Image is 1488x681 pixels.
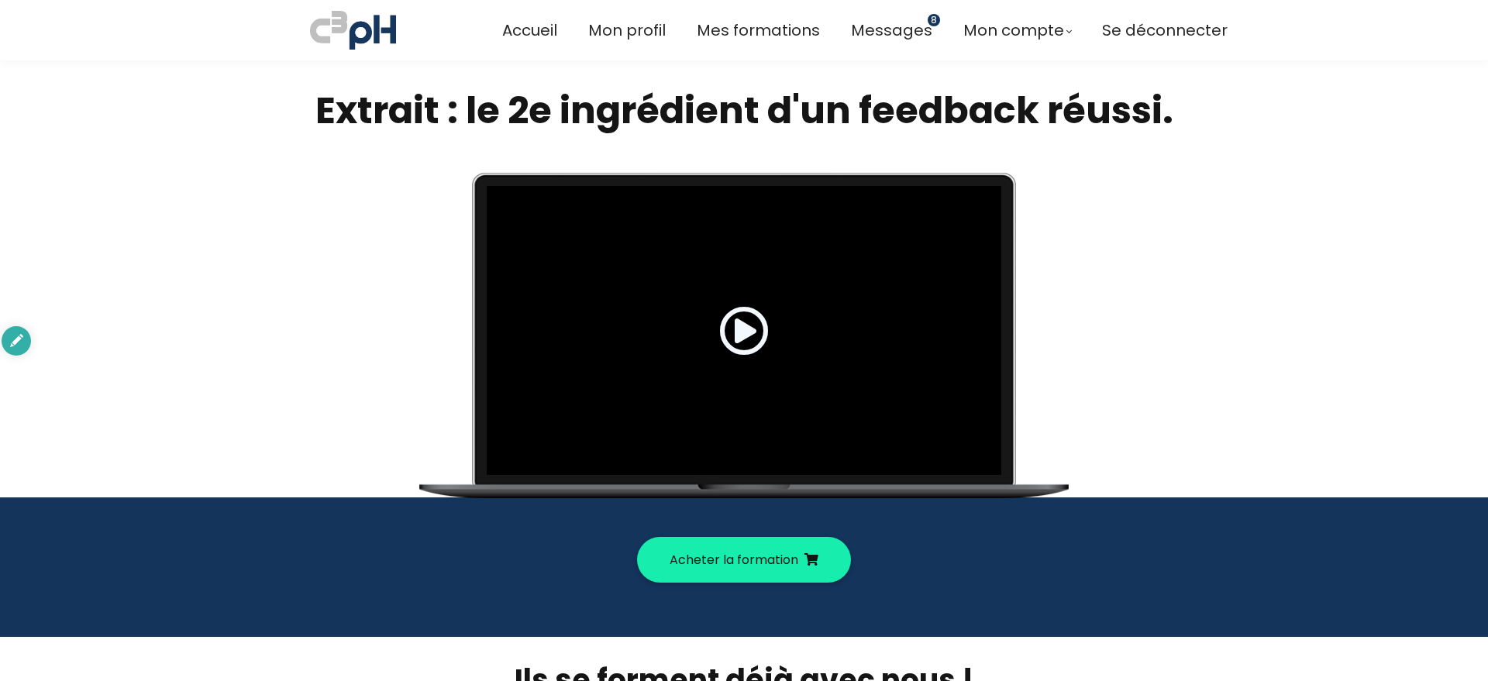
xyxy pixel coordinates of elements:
[851,18,932,43] span: Messages
[851,18,932,43] a: Messages 8
[670,550,798,569] span: Acheter la formation
[1102,18,1228,43] a: Se déconnecter
[502,18,557,43] a: Accueil
[2,326,31,356] div: authoring options
[310,88,1178,134] h1: Extrait : le 2e ingrédient d'un feedback réussi.
[963,18,1064,43] span: Mon compte
[931,12,937,27] div: 8
[697,18,820,43] a: Mes formations
[637,537,851,583] button: Acheter la formation
[588,18,666,43] a: Mon profil
[310,8,396,53] img: a70bc7685e0efc0bd0b04b3506828469.jpeg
